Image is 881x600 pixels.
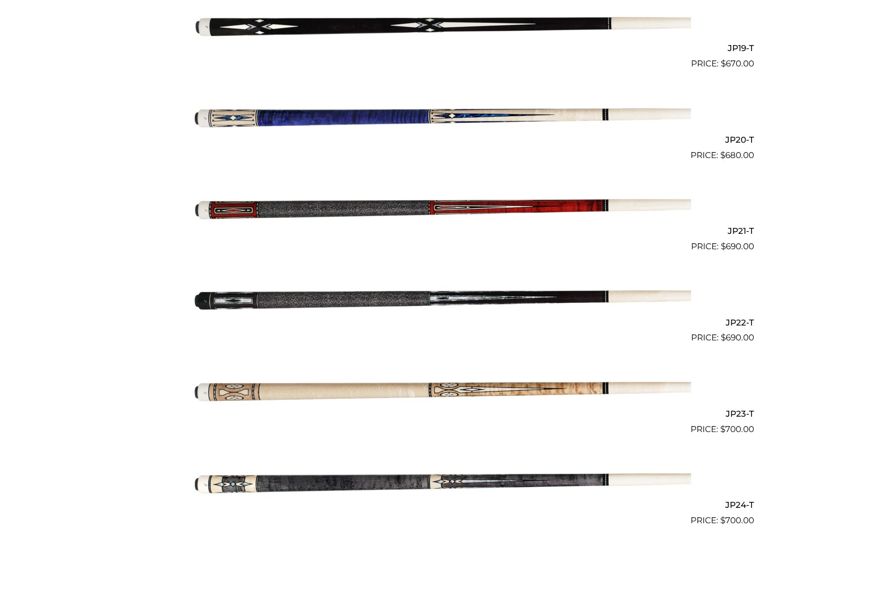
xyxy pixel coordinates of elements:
span: $ [720,150,725,160]
bdi: 700.00 [720,424,754,434]
span: $ [721,332,726,342]
bdi: 700.00 [720,515,754,525]
img: JP23-T [190,348,691,432]
h2: JP19-T [127,39,754,57]
bdi: 670.00 [721,58,754,68]
a: JP23-T $700.00 [127,348,754,436]
bdi: 690.00 [721,332,754,342]
span: $ [721,58,726,68]
img: JP21-T [190,166,691,249]
span: $ [720,424,725,434]
bdi: 690.00 [721,241,754,251]
img: JP22-T [190,257,691,340]
h2: JP24-T [127,496,754,514]
h2: JP22-T [127,313,754,331]
a: JP20-T $680.00 [127,74,754,162]
span: $ [721,241,726,251]
bdi: 680.00 [720,150,754,160]
h2: JP21-T [127,222,754,240]
a: JP24-T $700.00 [127,440,754,527]
a: JP21-T $690.00 [127,166,754,253]
h2: JP20-T [127,130,754,149]
img: JP20-T [190,74,691,158]
a: JP22-T $690.00 [127,257,754,344]
h2: JP23-T [127,404,754,423]
span: $ [720,515,725,525]
img: JP24-T [190,440,691,523]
